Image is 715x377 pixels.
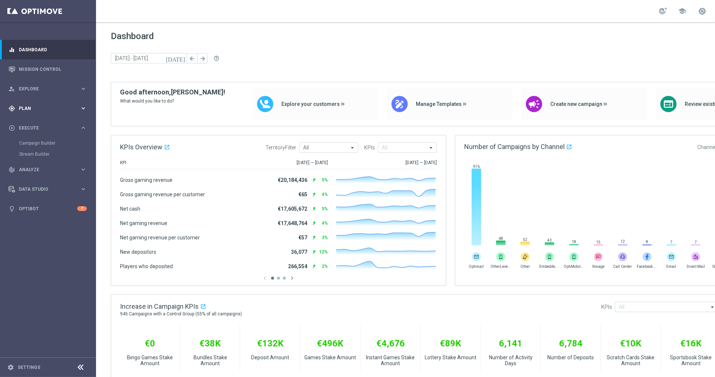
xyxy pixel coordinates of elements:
[8,66,87,72] button: Mission Control
[80,124,87,131] i: keyboard_arrow_right
[19,140,77,146] a: Campaign Builder
[8,125,87,131] button: play_circle_outline Execute keyboard_arrow_right
[18,365,40,370] a: Settings
[19,40,87,59] a: Dashboard
[8,86,87,92] button: person_search Explore keyboard_arrow_right
[8,205,15,212] i: lightbulb
[8,106,87,111] button: gps_fixed Plan keyboard_arrow_right
[19,87,80,91] span: Explore
[8,206,87,212] button: lightbulb Optibot 7
[80,166,87,173] i: keyboard_arrow_right
[19,151,77,157] a: Stream Builder
[19,106,80,111] span: Plan
[80,105,87,112] i: keyboard_arrow_right
[8,105,15,112] i: gps_fixed
[19,187,80,191] span: Data Studio
[8,167,87,173] button: track_changes Analyze keyboard_arrow_right
[7,364,14,371] i: settings
[8,46,15,53] i: equalizer
[19,149,95,160] div: Stream Builder
[678,7,686,15] span: school
[80,186,87,193] i: keyboard_arrow_right
[8,47,87,53] button: equalizer Dashboard
[8,166,15,173] i: track_changes
[8,186,80,193] div: Data Studio
[8,166,80,173] div: Analyze
[19,167,80,172] span: Analyze
[8,125,80,131] div: Execute
[8,105,80,112] div: Plan
[8,86,15,92] i: person_search
[8,59,87,79] div: Mission Control
[80,85,87,92] i: keyboard_arrow_right
[19,126,80,130] span: Execute
[19,138,95,149] div: Campaign Builder
[8,86,80,92] div: Explore
[8,186,87,192] button: Data Studio keyboard_arrow_right
[8,125,15,131] i: play_circle_outline
[8,40,87,59] div: Dashboard
[19,199,77,218] a: Optibot
[77,206,87,211] div: 7
[19,59,87,79] a: Mission Control
[8,199,87,218] div: Optibot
